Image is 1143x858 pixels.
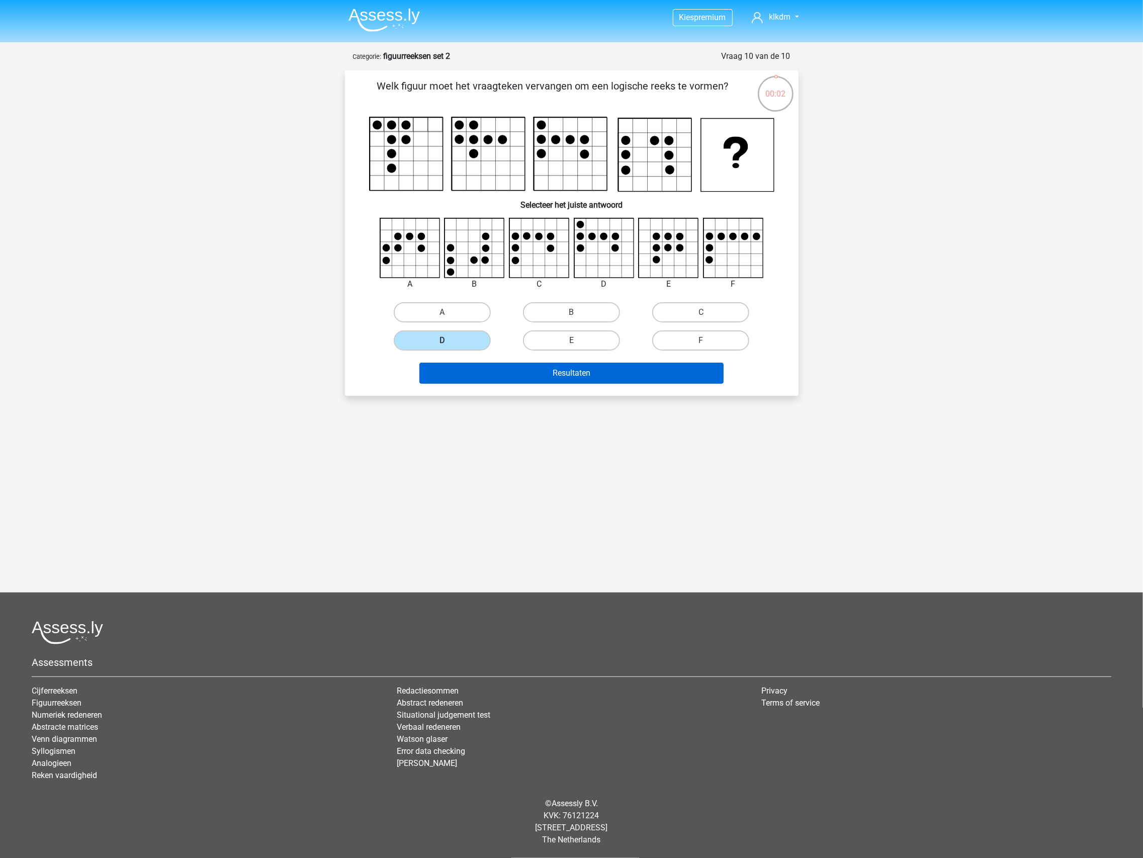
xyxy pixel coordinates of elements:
[32,686,77,696] a: Cijferreeksen
[32,656,1111,668] h5: Assessments
[394,330,491,351] label: D
[397,746,465,756] a: Error data checking
[748,11,803,23] a: klkdm
[523,302,620,322] label: B
[32,734,97,744] a: Venn diagrammen
[552,799,598,808] a: Assessly B.V.
[397,758,457,768] a: [PERSON_NAME]
[397,710,490,720] a: Situational judgement test
[436,278,512,290] div: B
[397,686,459,696] a: Redactiesommen
[32,710,102,720] a: Numeriek redeneren
[32,770,97,780] a: Reken vaardigheid
[24,790,1119,854] div: © KVK: 76121224 [STREET_ADDRESS] The Netherlands
[348,8,420,32] img: Assessly
[761,686,787,696] a: Privacy
[722,50,790,62] div: Vraag 10 van de 10
[631,278,707,290] div: E
[361,192,782,210] h6: Selecteer het juiste antwoord
[397,734,448,744] a: Watson glaser
[372,278,448,290] div: A
[694,13,726,22] span: premium
[32,698,81,708] a: Figuurreeksen
[679,13,694,22] span: Kies
[501,278,577,290] div: C
[566,278,642,290] div: D
[353,53,382,60] small: Categorie:
[673,11,732,24] a: Kiespremium
[394,302,491,322] label: A
[652,302,749,322] label: C
[32,722,98,732] a: Abstracte matrices
[32,746,75,756] a: Syllogismen
[769,12,790,22] span: klkdm
[397,722,461,732] a: Verbaal redeneren
[695,278,771,290] div: F
[32,758,71,768] a: Analogieen
[32,621,103,644] img: Assessly logo
[384,51,451,61] strong: figuurreeksen set 2
[761,698,820,708] a: Terms of service
[397,698,463,708] a: Abstract redeneren
[757,75,795,100] div: 00:02
[361,78,745,109] p: Welk figuur moet het vraagteken vervangen om een logische reeks te vormen?
[652,330,749,351] label: F
[419,363,724,384] button: Resultaten
[523,330,620,351] label: E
